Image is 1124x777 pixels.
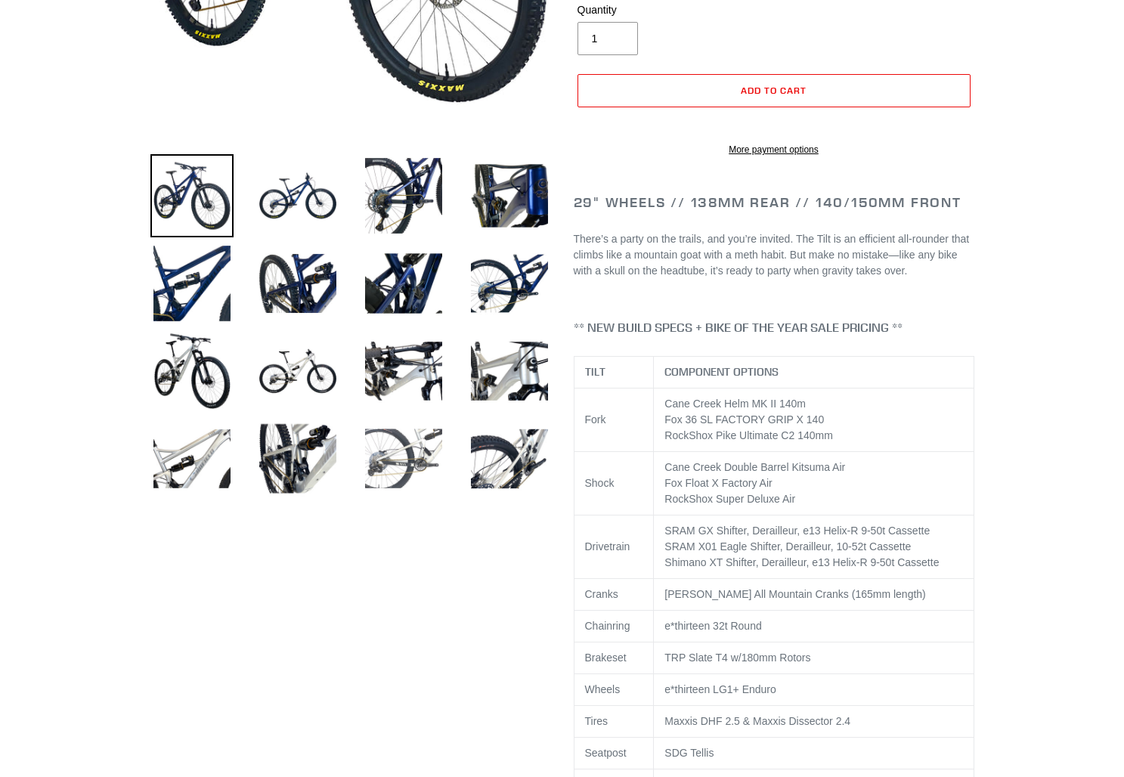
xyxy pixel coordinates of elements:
[574,320,974,335] h4: ** NEW BUILD SPECS + BIKE OF THE YEAR SALE PRICING **
[574,610,654,642] td: Chainring
[362,330,445,413] img: Load image into Gallery viewer, TILT - Complete Bike
[150,417,234,500] img: Load image into Gallery viewer, TILT - Complete Bike
[577,74,971,107] button: Add to cart
[741,85,807,96] span: Add to cart
[468,242,551,325] img: Load image into Gallery viewer, TILT - Complete Bike
[150,330,234,413] img: Load image into Gallery viewer, TILT - Complete Bike
[150,154,234,237] img: Load image into Gallery viewer, TILT - Complete Bike
[577,2,770,18] label: Quantity
[654,610,974,642] td: e*thirteen 32t Round
[574,388,654,451] td: Fork
[654,356,974,388] th: COMPONENT OPTIONS
[362,154,445,237] img: Load image into Gallery viewer, TILT - Complete Bike
[654,515,974,578] td: SRAM GX Shifter, Derailleur, e13 Helix-R 9-50t Cassette SRAM X01 Eagle Shifter, Derailleur, 10-52...
[256,154,339,237] img: Load image into Gallery viewer, TILT - Complete Bike
[362,242,445,325] img: Load image into Gallery viewer, TILT - Complete Bike
[654,705,974,737] td: Maxxis DHF 2.5 & Maxxis Dissector 2.4
[654,737,974,769] td: SDG Tellis
[574,194,974,211] h2: 29" Wheels // 138mm Rear // 140/150mm Front
[654,451,974,515] td: Cane Creek Double Barrel Kitsuma Air Fox Float X Factory Air RockShox Super Deluxe Air
[256,417,339,500] img: Load image into Gallery viewer, TILT - Complete Bike
[574,737,654,769] td: Seatpost
[574,642,654,673] td: Brakeset
[574,515,654,578] td: Drivetrain
[574,356,654,388] th: TILT
[150,242,234,325] img: Load image into Gallery viewer, TILT - Complete Bike
[256,242,339,325] img: Load image into Gallery viewer, TILT - Complete Bike
[654,673,974,705] td: e*thirteen LG1+ Enduro
[574,578,654,610] td: Cranks
[654,388,974,451] td: Cane Creek Helm MK II 140m Fox 36 SL FACTORY GRIP X 140 RockShox Pike Ultimate C2 140mm
[362,417,445,500] img: Load image into Gallery viewer, TILT - Complete Bike
[468,154,551,237] img: Load image into Gallery viewer, TILT - Complete Bike
[654,578,974,610] td: [PERSON_NAME] All Mountain Cranks (165mm length)
[468,330,551,413] img: Load image into Gallery viewer, TILT - Complete Bike
[574,705,654,737] td: Tires
[574,451,654,515] td: Shock
[574,673,654,705] td: Wheels
[256,330,339,413] img: Load image into Gallery viewer, TILT - Complete Bike
[654,642,974,673] td: TRP Slate T4 w/180mm Rotors
[577,143,971,156] a: More payment options
[574,231,974,279] p: There’s a party on the trails, and you’re invited. The Tilt is an efficient all-rounder that clim...
[468,417,551,500] img: Load image into Gallery viewer, TILT - Complete Bike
